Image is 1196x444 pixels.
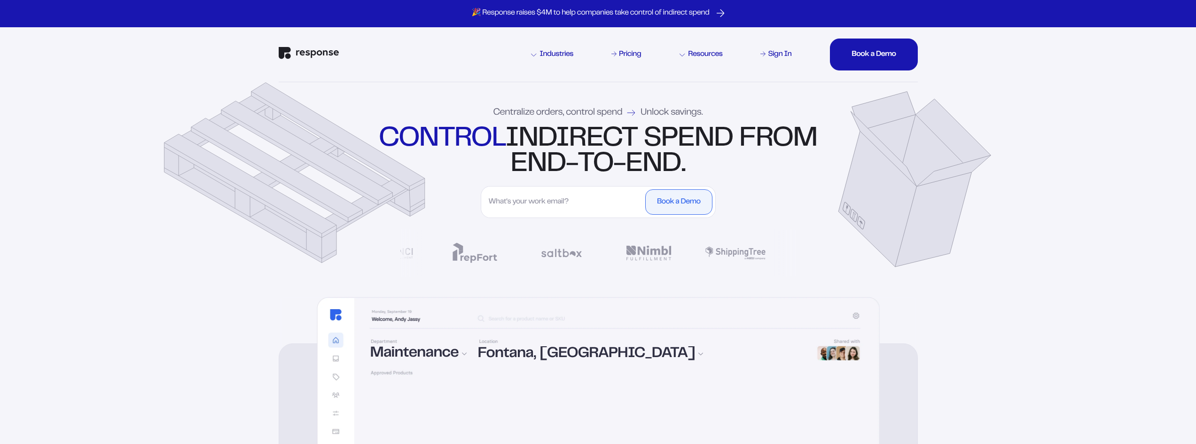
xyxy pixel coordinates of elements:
div: Centralize orders, control spend [493,108,703,117]
div: Fontana, [GEOGRAPHIC_DATA] [478,347,804,362]
a: Response Home [279,47,339,62]
div: Sign In [768,51,791,58]
div: Industries [531,51,573,58]
button: Book a Demo [645,189,712,215]
p: 🎉 Response raises $4M to help companies take control of indirect spend [472,8,710,18]
div: Maintenance [370,346,467,361]
div: Book a Demo [657,198,700,206]
div: indirect spend from end-to-end. [376,126,820,177]
div: Book a Demo [852,51,896,58]
a: Pricing [610,49,643,60]
strong: control [379,127,505,151]
span: Unlock savings. [641,108,703,117]
div: Pricing [619,51,641,58]
button: Book a DemoBook a DemoBook a DemoBook a DemoBook a DemoBook a DemoBook a Demo [830,39,917,70]
div: Resources [680,51,722,58]
a: Sign In [759,49,793,60]
input: What's your work email? [484,189,643,215]
img: Response Logo [279,47,339,59]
